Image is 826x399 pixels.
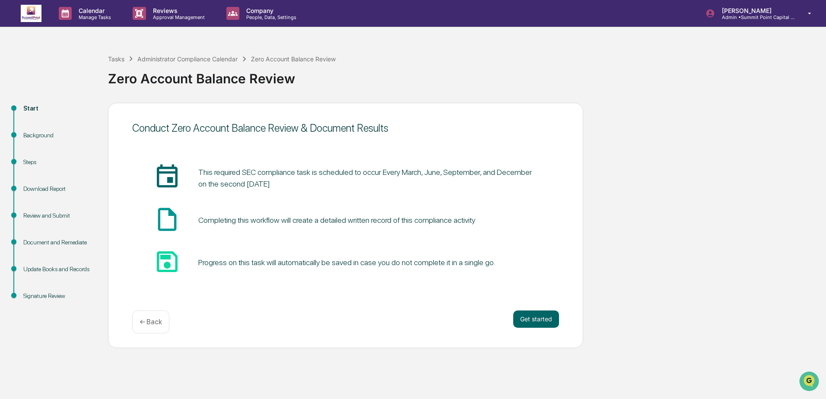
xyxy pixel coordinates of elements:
button: Start new chat [147,69,157,79]
div: Update Books and Records [23,265,94,274]
span: Pylon [86,146,105,153]
a: 🖐️Preclearance [5,105,59,121]
div: 🖐️ [9,110,16,117]
div: Review and Submit [23,211,94,220]
span: insert_drive_file_icon [153,206,181,233]
span: Preclearance [17,109,56,117]
div: Signature Review [23,291,94,301]
div: Start [23,104,94,113]
p: How can we help? [9,18,157,32]
div: Completing this workflow will create a detailed written record of this compliance activity [198,215,475,225]
div: 🔎 [9,126,16,133]
p: Admin • Summit Point Capital Management [715,14,795,20]
div: Conduct Zero Account Balance Review & Document Results [132,122,559,134]
a: 🗄️Attestations [59,105,111,121]
div: Administrator Compliance Calendar [137,55,238,63]
img: logo [21,5,41,22]
p: ← Back [140,318,162,326]
a: Powered byPylon [61,146,105,153]
iframe: Open customer support [798,370,822,394]
p: Calendar [72,7,115,14]
div: Download Report [23,184,94,193]
div: Progress on this task will automatically be saved in case you do not complete it in a single go. [198,258,495,267]
span: save_icon [153,248,181,275]
p: Approval Management [146,14,209,20]
p: People, Data, Settings [239,14,301,20]
div: We're available if you need us! [29,75,109,82]
div: Document and Remediate [23,238,94,247]
a: 🔎Data Lookup [5,122,58,137]
div: Start new chat [29,66,142,75]
p: [PERSON_NAME] [715,7,795,14]
button: Get started [513,310,559,328]
div: Steps [23,158,94,167]
span: Data Lookup [17,125,54,134]
span: Attestations [71,109,107,117]
div: Zero Account Balance Review [251,55,336,63]
p: Reviews [146,7,209,14]
p: Company [239,7,301,14]
div: Background [23,131,94,140]
div: Tasks [108,55,124,63]
p: Manage Tasks [72,14,115,20]
span: insert_invitation_icon [153,163,181,191]
img: 1746055101610-c473b297-6a78-478c-a979-82029cc54cd1 [9,66,24,82]
div: Zero Account Balance Review [108,64,822,86]
pre: This required SEC compliance task is scheduled to occur Every March, June, September, and Decembe... [198,166,537,190]
div: 🗄️ [63,110,70,117]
